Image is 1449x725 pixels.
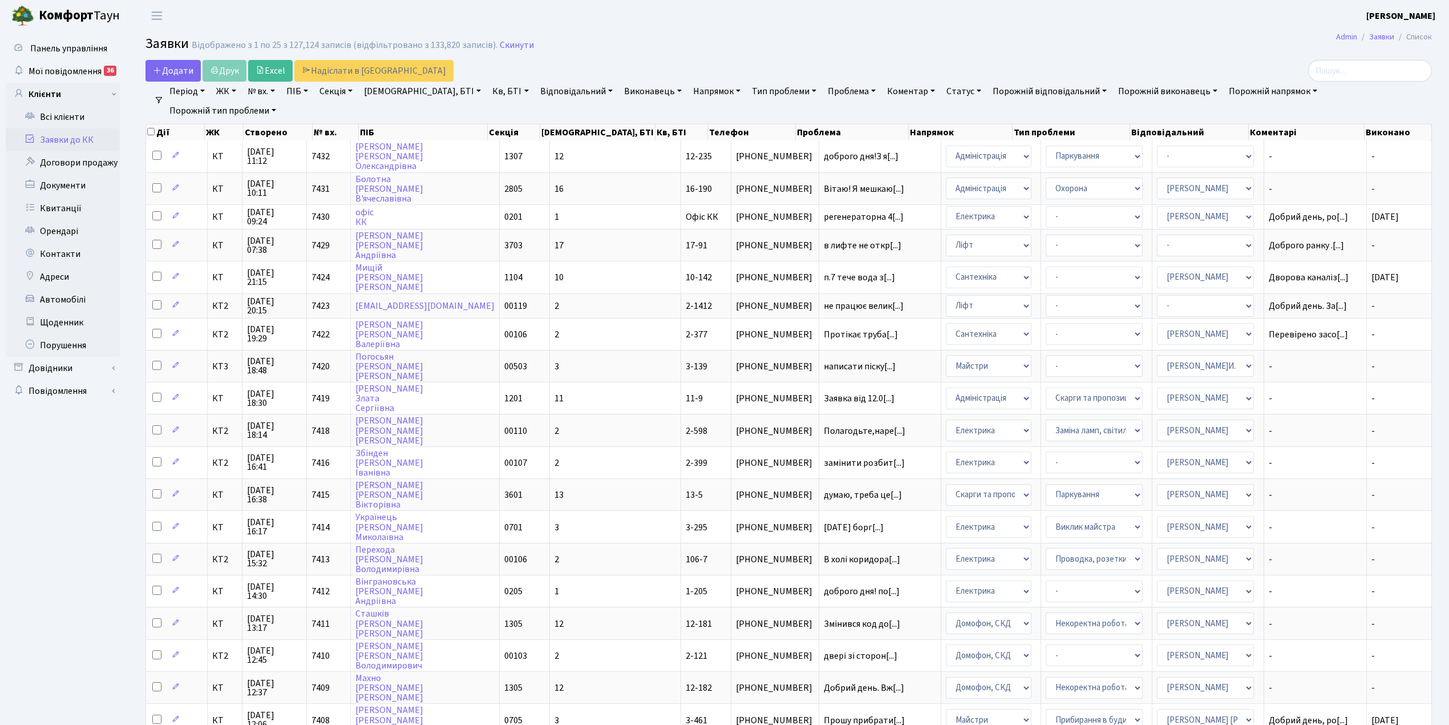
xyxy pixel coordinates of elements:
[1269,651,1362,660] span: -
[247,550,302,568] span: [DATE] 15:32
[686,425,707,437] span: 2-598
[1269,239,1344,252] span: Доброго ранку .[...]
[736,301,814,311] span: [PHONE_NUMBER]
[355,608,423,640] a: Сташків[PERSON_NAME][PERSON_NAME]
[355,575,423,607] a: Вінграновська[PERSON_NAME]Андріївна
[554,239,564,252] span: 17
[686,457,707,469] span: 2-399
[212,458,238,468] span: КТ2
[212,152,238,161] span: КТ
[212,716,238,725] span: КТ
[6,243,120,265] a: Контакти
[247,518,302,536] span: [DATE] 16:17
[247,208,302,226] span: [DATE] 09:24
[6,106,120,128] a: Всі клієнти
[247,614,302,633] span: [DATE] 13:17
[311,150,330,163] span: 7432
[1269,300,1347,312] span: Добрий день. За[...]
[311,239,330,252] span: 7429
[824,425,905,437] span: Полагодьте,наре[...]
[212,490,238,500] span: КТ
[824,300,904,312] span: не працює велик[...]
[311,650,330,662] span: 7410
[1371,457,1375,469] span: -
[736,330,814,339] span: [PHONE_NUMBER]
[212,362,238,371] span: КТ3
[736,619,814,629] span: [PHONE_NUMBER]
[212,394,238,403] span: КТ
[736,555,814,564] span: [PHONE_NUMBER]
[689,82,745,101] a: Напрямок
[909,124,1013,140] th: Напрямок
[311,328,330,341] span: 7422
[824,618,900,630] span: Змінився код до[...]
[1013,124,1130,140] th: Тип проблеми
[1269,587,1362,596] span: -
[620,82,686,101] a: Виконавець
[1336,31,1357,43] a: Admin
[311,360,330,373] span: 7420
[311,585,330,598] span: 7412
[736,241,814,250] span: [PHONE_NUMBER]
[1269,555,1362,564] span: -
[39,6,94,25] b: Комфорт
[212,555,238,564] span: КТ2
[686,521,707,534] span: 3-295
[504,392,523,405] span: 1201
[1365,124,1432,140] th: Виконано
[192,40,497,51] div: Відображено з 1 по 25 з 127,124 записів (відфільтровано з 133,820 записів).
[247,147,302,166] span: [DATE] 11:12
[554,271,564,284] span: 10
[313,124,359,140] th: № вх.
[686,650,707,662] span: 2-121
[1269,211,1348,223] span: Добрий день, ро[...]
[247,325,302,343] span: [DATE] 19:29
[736,683,814,692] span: [PHONE_NUMBER]
[686,585,707,598] span: 1-205
[104,66,116,76] div: 36
[708,124,796,140] th: Телефон
[1224,82,1322,101] a: Порожній напрямок
[883,82,940,101] a: Коментар
[500,40,534,51] a: Скинути
[1269,490,1362,500] span: -
[1371,360,1375,373] span: -
[1394,31,1432,43] li: Список
[145,34,189,54] span: Заявки
[247,453,302,472] span: [DATE] 16:41
[554,618,564,630] span: 12
[212,82,241,101] a: ЖК
[311,521,330,534] span: 7414
[311,618,330,630] span: 7411
[355,543,423,575] a: Перехода[PERSON_NAME]Володимирівна
[504,457,527,469] span: 00107
[686,150,712,163] span: 12-235
[247,236,302,255] span: [DATE] 07:38
[6,83,120,106] a: Клієнти
[244,124,313,140] th: Створено
[1371,682,1375,694] span: -
[1269,523,1362,532] span: -
[1371,553,1375,566] span: -
[1269,271,1349,284] span: Дворова каналіз[...]
[6,128,120,151] a: Заявки до КК
[736,716,814,725] span: [PHONE_NUMBER]
[212,523,238,532] span: КТ
[243,82,280,101] a: № вх.
[355,640,423,672] a: [PERSON_NAME][PERSON_NAME]Володимирович
[686,183,712,195] span: 16-190
[359,82,485,101] a: [DEMOGRAPHIC_DATA], БТІ
[1369,31,1394,43] a: Заявки
[554,682,564,694] span: 12
[554,360,559,373] span: 3
[1371,425,1375,437] span: -
[311,300,330,312] span: 7423
[554,183,564,195] span: 16
[686,682,712,694] span: 12-182
[736,212,814,221] span: [PHONE_NUMBER]
[212,301,238,311] span: КТ2
[824,183,904,195] span: Вітаю! Я мешкаю[...]
[1308,60,1432,82] input: Пошук...
[1269,152,1362,161] span: -
[554,211,559,223] span: 1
